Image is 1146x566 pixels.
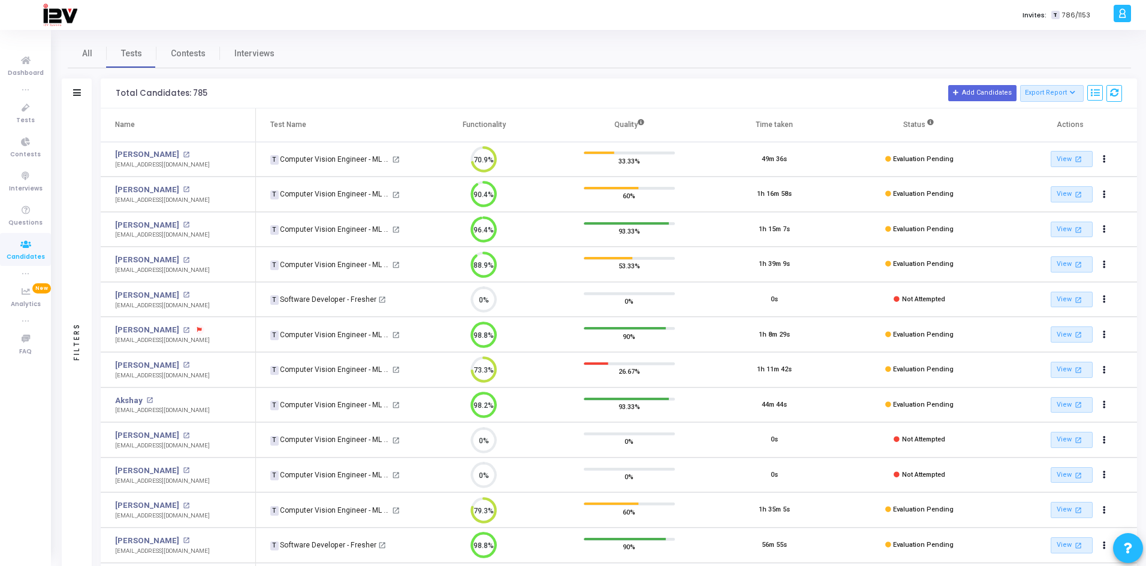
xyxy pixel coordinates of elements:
[115,477,210,486] div: [EMAIL_ADDRESS][DOMAIN_NAME]
[893,365,954,373] span: Evaluation Pending
[10,150,41,160] span: Contests
[115,219,179,231] a: [PERSON_NAME]
[9,184,43,194] span: Interviews
[759,330,790,340] div: 1h 8m 29s
[270,364,390,375] div: Computer Vision Engineer - ML (2)
[183,432,189,439] mat-icon: open_in_new
[115,465,179,477] a: [PERSON_NAME]
[893,190,954,198] span: Evaluation Pending
[270,329,390,340] div: Computer Vision Engineer - ML (2)
[902,435,945,443] span: Not Attempted
[759,225,790,235] div: 1h 15m 7s
[771,435,778,445] div: 0s
[992,108,1137,142] th: Actions
[270,225,278,235] span: T
[1051,151,1093,167] a: View
[893,401,954,408] span: Evaluation Pending
[1051,362,1093,378] a: View
[270,470,390,480] div: Computer Vision Engineer - ML (2)
[392,471,400,479] mat-icon: open_in_new
[115,184,179,196] a: [PERSON_NAME]
[1051,186,1093,202] a: View
[1096,467,1112,483] button: Actions
[270,261,278,270] span: T
[1073,540,1084,550] mat-icon: open_in_new
[893,506,954,513] span: Evaluation Pending
[1096,326,1112,343] button: Actions
[115,161,210,170] div: [EMAIL_ADDRESS][DOMAIN_NAME]
[1051,222,1093,238] a: View
[762,400,787,410] div: 44m 44s
[115,441,210,450] div: [EMAIL_ADDRESS][DOMAIN_NAME]
[1051,467,1093,483] a: View
[121,47,142,60] span: Tests
[115,324,179,336] a: [PERSON_NAME]
[1096,432,1112,449] button: Actions
[893,225,954,233] span: Evaluation Pending
[392,437,400,444] mat-icon: open_in_new
[1051,432,1093,448] a: View
[625,435,634,447] span: 0%
[16,116,35,126] span: Tests
[71,276,82,407] div: Filters
[270,331,278,340] span: T
[270,505,390,516] div: Computer Vision Engineer - ML (2)
[115,429,179,441] a: [PERSON_NAME]
[771,295,778,305] div: 0s
[1096,256,1112,273] button: Actions
[115,149,179,161] a: [PERSON_NAME]
[270,401,278,410] span: T
[183,257,189,264] mat-icon: open_in_new
[378,296,386,304] mat-icon: open_in_new
[1073,435,1084,445] mat-icon: open_in_new
[115,535,179,547] a: [PERSON_NAME]
[392,331,400,339] mat-icon: open_in_new
[183,292,189,298] mat-icon: open_in_new
[623,330,635,342] span: 90%
[115,254,179,266] a: [PERSON_NAME]
[270,399,390,410] div: Computer Vision Engineer - ML (2)
[1023,10,1047,20] label: Invites:
[1096,151,1112,168] button: Actions
[116,89,207,98] div: Total Candidates: 785
[1096,221,1112,238] button: Actions
[1073,225,1084,235] mat-icon: open_in_new
[759,505,790,515] div: 1h 35m 5s
[1020,85,1084,102] button: Export Report
[115,500,179,511] a: [PERSON_NAME]
[1073,154,1084,164] mat-icon: open_in_new
[902,295,945,303] span: Not Attempted
[392,401,400,409] mat-icon: open_in_new
[115,266,210,275] div: [EMAIL_ADDRESS][DOMAIN_NAME]
[757,189,792,199] div: 1h 16m 58s
[115,406,210,415] div: [EMAIL_ADDRESS][DOMAIN_NAME]
[757,365,792,375] div: 1h 11m 42s
[1073,505,1084,515] mat-icon: open_in_new
[619,225,640,237] span: 93.33%
[8,68,44,78] span: Dashboard
[270,366,278,376] span: T
[392,507,400,514] mat-icon: open_in_new
[183,327,189,334] mat-icon: open_in_new
[893,541,954,549] span: Evaluation Pending
[1096,186,1112,203] button: Actions
[625,471,634,483] span: 0%
[1073,399,1084,410] mat-icon: open_in_new
[1096,502,1112,519] button: Actions
[19,347,32,357] span: FAQ
[1051,326,1093,343] a: View
[759,259,790,270] div: 1h 39m 9s
[1096,362,1112,379] button: Actions
[270,224,390,235] div: Computer Vision Engineer - ML (2)
[183,537,189,544] mat-icon: open_in_new
[1051,502,1093,518] a: View
[1051,397,1093,413] a: View
[619,401,640,413] span: 93.33%
[183,503,189,509] mat-icon: open_in_new
[256,108,411,142] th: Test Name
[1051,537,1093,553] a: View
[893,260,954,268] span: Evaluation Pending
[43,3,77,27] img: logo
[1073,470,1084,480] mat-icon: open_in_new
[115,196,210,205] div: [EMAIL_ADDRESS][DOMAIN_NAME]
